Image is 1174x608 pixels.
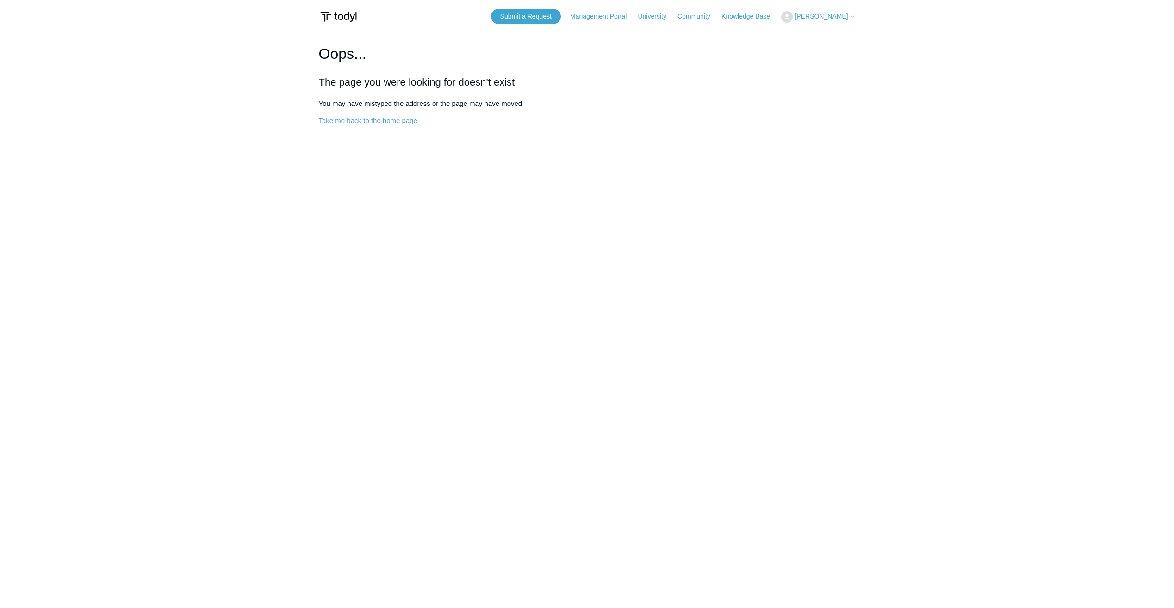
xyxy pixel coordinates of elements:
[638,12,675,21] a: University
[319,74,856,90] h2: The page you were looking for doesn't exist
[677,12,720,21] a: Community
[721,12,779,21] a: Knowledge Base
[491,9,561,24] a: Submit a Request
[319,8,358,25] img: Todyl Support Center Help Center home page
[781,11,855,23] button: [PERSON_NAME]
[319,99,856,109] p: You may have mistyped the address or the page may have moved
[319,117,417,124] a: Take me back to the home page
[570,12,636,21] a: Management Portal
[795,12,848,20] span: [PERSON_NAME]
[319,43,856,65] h1: Oops...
